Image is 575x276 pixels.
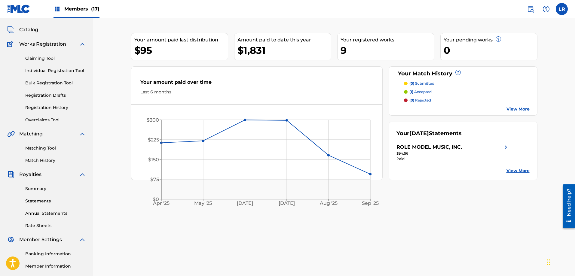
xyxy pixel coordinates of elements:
div: Your pending works [444,36,537,44]
div: Amount paid to date this year [237,36,331,44]
a: View More [506,168,530,174]
img: expand [79,171,86,178]
img: Works Registration [7,41,15,48]
p: accepted [409,89,432,95]
div: ROLE MODEL MUSIC, INC. [396,144,462,151]
a: (0) submitted [404,81,530,86]
a: ROLE MODEL MUSIC, INC.right chevron icon$94.56Paid [396,144,509,162]
span: (17) [91,6,99,12]
div: $94.56 [396,151,509,156]
img: help [543,5,550,13]
div: Drag [547,253,550,271]
div: 0 [444,44,537,57]
div: Help [540,3,552,15]
span: (0) [409,98,414,102]
div: Your amount paid over time [140,79,374,89]
a: Public Search [525,3,537,15]
img: Matching [7,130,15,138]
div: Your amount paid last distribution [134,36,228,44]
img: Member Settings [7,236,14,243]
a: Claiming Tool [25,55,86,62]
iframe: Chat Widget [545,247,575,276]
tspan: Sep '25 [362,201,379,206]
img: Royalties [7,171,14,178]
a: View More [506,106,530,112]
div: $95 [134,44,228,57]
tspan: $0 [153,196,159,202]
img: Top Rightsholders [54,5,61,13]
a: Summary [25,186,86,192]
img: expand [79,41,86,48]
span: Member Settings [19,236,62,243]
div: Paid [396,156,509,162]
div: Your Statements [396,129,462,138]
tspan: Aug '25 [320,201,338,206]
iframe: Resource Center [558,182,575,230]
a: Statements [25,198,86,204]
a: Member Information [25,263,86,269]
span: Works Registration [19,41,66,48]
span: (1) [409,89,413,94]
a: Individual Registration Tool [25,68,86,74]
a: (0) rejected [404,98,530,103]
img: search [527,5,534,13]
a: Match History [25,157,86,164]
span: Catalog [19,26,38,33]
img: expand [79,236,86,243]
div: $1,831 [237,44,331,57]
a: Bulk Registration Tool [25,80,86,86]
a: CatalogCatalog [7,26,38,33]
p: submitted [409,81,434,86]
img: right chevron icon [502,144,509,151]
span: Members [64,5,99,12]
span: Royalties [19,171,41,178]
tspan: $225 [148,137,159,143]
div: Last 6 months [140,89,374,95]
a: Rate Sheets [25,223,86,229]
tspan: Apr '25 [153,201,170,206]
a: Matching Tool [25,145,86,151]
div: Your Match History [396,70,530,78]
span: Matching [19,130,43,138]
span: (0) [409,81,414,86]
span: ? [496,37,501,41]
a: Registration Drafts [25,92,86,99]
a: Overclaims Tool [25,117,86,123]
tspan: May '25 [194,201,212,206]
img: MLC Logo [7,5,30,13]
div: Your registered works [341,36,434,44]
a: Banking Information [25,251,86,257]
tspan: [DATE] [279,201,295,206]
tspan: $150 [148,157,159,162]
a: Annual Statements [25,210,86,217]
a: SummarySummary [7,12,44,19]
p: rejected [409,98,431,103]
span: ? [456,70,460,75]
a: Registration History [25,105,86,111]
img: expand [79,130,86,138]
img: Catalog [7,26,14,33]
div: 9 [341,44,434,57]
a: (1) accepted [404,89,530,95]
span: [DATE] [409,130,429,137]
div: User Menu [556,3,568,15]
tspan: $75 [150,177,159,182]
tspan: $300 [147,117,159,123]
tspan: [DATE] [237,201,253,206]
